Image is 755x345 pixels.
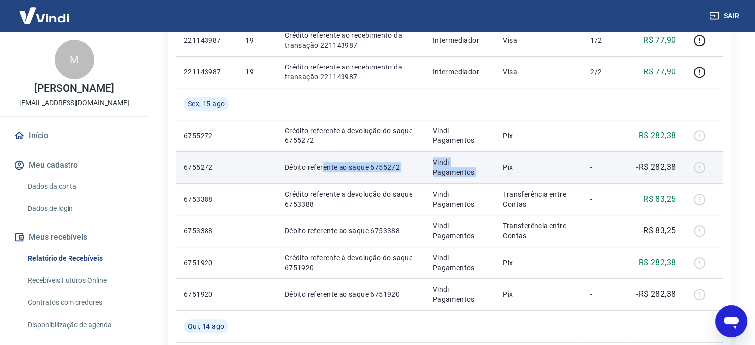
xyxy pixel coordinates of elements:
p: 6753388 [184,226,229,236]
p: 1/2 [590,35,619,45]
button: Meus recebíveis [12,226,137,248]
p: [PERSON_NAME] [34,83,114,94]
div: M [55,40,94,79]
p: R$ 77,90 [643,34,676,46]
p: Visa [503,35,574,45]
p: 221143987 [184,67,229,77]
p: 221143987 [184,35,229,45]
img: Vindi [12,0,76,31]
p: 2/2 [590,67,619,77]
p: 6753388 [184,194,229,204]
p: Pix [503,162,574,172]
p: 6751920 [184,289,229,299]
p: R$ 83,25 [643,193,676,205]
p: Vindi Pagamentos [433,189,487,209]
p: - [590,289,619,299]
p: 6751920 [184,258,229,268]
a: Contratos com credores [24,292,137,313]
p: - [590,131,619,140]
p: - [590,258,619,268]
button: Sair [707,7,743,25]
p: Vindi Pagamentos [433,126,487,145]
p: Crédito referente ao recebimento da transação 221143987 [285,62,417,82]
a: Recebíveis Futuros Online [24,271,137,291]
p: Débito referente ao saque 6755272 [285,162,417,172]
p: Crédito referente à devolução do saque 6751920 [285,253,417,273]
p: Pix [503,131,574,140]
p: Intermediador [433,67,487,77]
p: Crédito referente à devolução do saque 6755272 [285,126,417,145]
p: Visa [503,67,574,77]
a: Dados de login [24,199,137,219]
span: Sex, 15 ago [188,99,225,109]
p: -R$ 282,38 [636,288,676,300]
p: - [590,226,619,236]
iframe: Botão para abrir a janela de mensagens [715,305,747,337]
p: - [590,194,619,204]
a: Disponibilização de agenda [24,315,137,335]
a: Dados da conta [24,176,137,197]
p: 6755272 [184,131,229,140]
span: Qui, 14 ago [188,321,224,331]
p: -R$ 282,38 [636,161,676,173]
p: Vindi Pagamentos [433,253,487,273]
p: Vindi Pagamentos [433,221,487,241]
p: - [590,162,619,172]
p: Vindi Pagamentos [433,284,487,304]
p: Transferência entre Contas [503,221,574,241]
p: 19 [245,67,269,77]
p: Pix [503,289,574,299]
p: Transferência entre Contas [503,189,574,209]
p: Débito referente ao saque 6753388 [285,226,417,236]
p: Débito referente ao saque 6751920 [285,289,417,299]
p: R$ 282,38 [639,130,676,141]
p: Pix [503,258,574,268]
a: Relatório de Recebíveis [24,248,137,269]
button: Meu cadastro [12,154,137,176]
a: Início [12,125,137,146]
p: 19 [245,35,269,45]
p: Crédito referente à devolução do saque 6753388 [285,189,417,209]
p: Crédito referente ao recebimento da transação 221143987 [285,30,417,50]
p: 6755272 [184,162,229,172]
p: -R$ 83,25 [641,225,676,237]
p: R$ 77,90 [643,66,676,78]
p: R$ 282,38 [639,257,676,269]
p: [EMAIL_ADDRESS][DOMAIN_NAME] [19,98,129,108]
p: Vindi Pagamentos [433,157,487,177]
p: Intermediador [433,35,487,45]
